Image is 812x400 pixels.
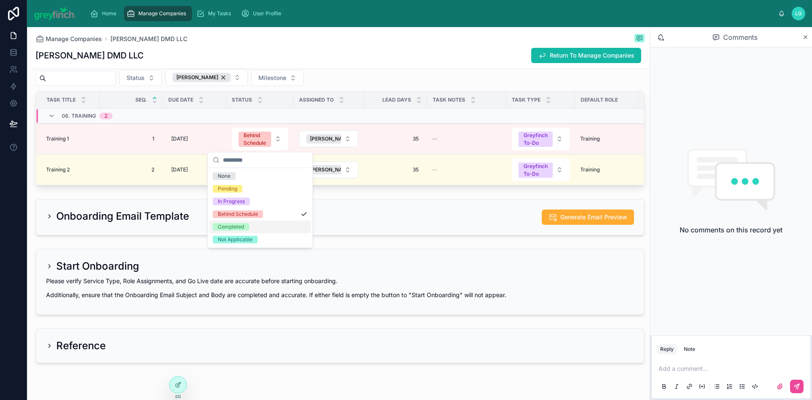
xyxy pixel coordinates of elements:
[306,165,364,174] button: Unselect 57
[723,32,757,42] span: Comments
[369,163,422,177] a: 35
[46,135,94,142] a: Training 1
[580,166,634,173] a: Training
[56,339,106,353] h2: Reference
[310,166,352,173] span: [PERSON_NAME]
[56,210,189,223] h2: Onboarding Email Template
[560,213,627,221] span: Generate Email Preview
[138,10,186,17] span: Manage Companies
[208,168,313,248] div: Suggestions
[580,166,600,173] span: Training
[168,132,221,146] a: [DATE]
[372,135,419,142] span: 35
[542,210,634,225] button: Generate Email Preview
[432,166,501,173] a: --
[580,135,634,142] a: Training
[550,51,634,60] span: Return To Manage Companies
[36,50,144,61] h1: [PERSON_NAME] DMD LLC
[239,6,287,21] a: User Profile
[524,132,548,147] div: Greyfinch To-Do
[36,35,102,43] a: Manage Companies
[299,97,334,103] span: Assigned To
[56,259,139,273] h2: Start Onboarding
[126,74,145,82] span: Status
[218,198,245,205] div: In Progress
[511,158,570,182] a: Select Button
[512,97,540,103] span: Task Type
[310,135,352,142] span: [PERSON_NAME]
[165,69,248,86] button: Select Button
[104,113,107,119] div: 2
[108,135,154,142] span: 1
[208,10,231,17] span: My Tasks
[432,135,437,142] span: --
[644,131,718,147] a: Select Button
[432,166,437,173] span: --
[531,48,641,63] button: Return To Manage Companies
[512,127,570,150] button: Select Button
[218,223,244,231] div: Completed
[795,10,802,17] span: LG
[46,135,69,142] span: Training 1
[580,135,600,142] span: Training
[299,161,359,179] a: Select Button
[46,166,94,173] a: Training 2
[171,166,188,173] span: [DATE]
[168,97,193,103] span: Due Date
[47,97,76,103] span: Task Title
[306,134,364,143] button: Unselect 57
[231,127,288,151] a: Select Button
[176,74,218,81] span: [PERSON_NAME]
[46,166,70,173] span: Training 2
[511,127,570,151] a: Select Button
[512,158,570,181] button: Select Button
[104,163,158,177] a: 2
[108,166,154,173] span: 2
[657,344,677,354] button: Reply
[135,97,147,103] span: Seq.
[194,6,237,21] a: My Tasks
[218,210,258,218] div: Behind Schedule
[34,7,77,20] img: App logo
[433,97,465,103] span: Task Notes
[168,163,221,177] a: [DATE]
[232,97,252,103] span: Status
[581,97,618,103] span: Default Role
[253,10,281,17] span: User Profile
[46,35,102,43] span: Manage Companies
[299,130,359,148] a: Select Button
[299,161,358,178] button: Select Button
[299,130,358,147] button: Select Button
[251,70,304,86] button: Select Button
[432,135,501,142] a: --
[372,166,419,173] span: 35
[382,97,411,103] span: Lead Days
[218,236,252,243] div: Not Applicable
[46,276,634,285] p: Please verify Service Type, Role Assignments, and Go Live date are accurate before starting onboa...
[369,132,422,146] a: 35
[218,172,230,180] div: None
[680,344,699,354] button: Note
[680,225,782,235] h2: No comments on this record yet
[110,35,187,43] a: [PERSON_NAME] DMD LLC
[232,127,288,150] button: Select Button
[258,74,286,82] span: Milestone
[88,6,122,21] a: Home
[244,132,266,147] div: Behind Schedule
[119,70,162,86] button: Select Button
[644,162,718,178] a: Select Button
[524,163,548,178] div: Greyfinch To-Do
[104,132,158,146] a: 1
[171,135,188,142] span: [DATE]
[173,73,230,82] button: Unselect 57
[218,185,237,193] div: Pending
[124,6,192,21] a: Manage Companies
[62,113,96,119] span: 06. Training
[46,290,634,299] p: Additionally, ensure that the Onboarding Email Subject and Body are completed and accurate. If ei...
[83,4,779,23] div: scrollable content
[102,10,116,17] span: Home
[684,346,695,353] div: Note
